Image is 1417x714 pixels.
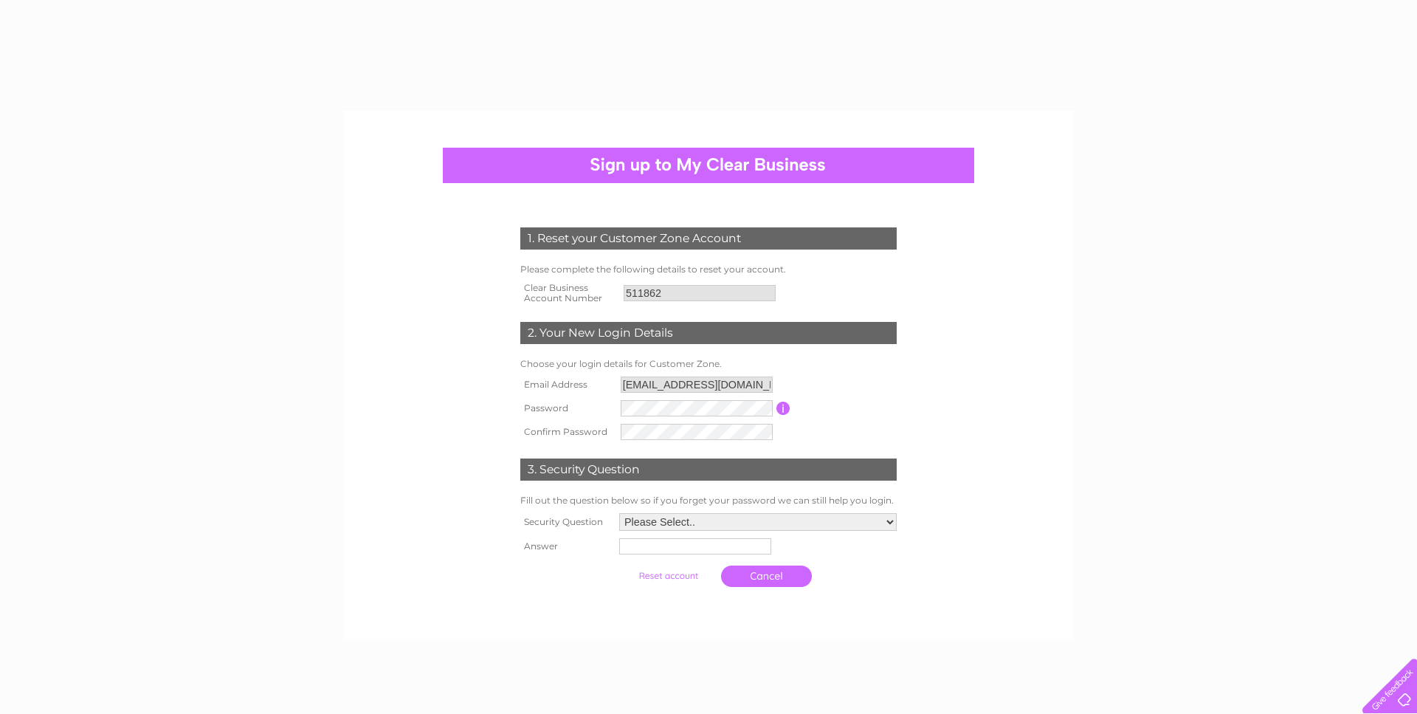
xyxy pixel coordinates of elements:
th: Security Question [517,509,616,535]
th: Answer [517,535,616,558]
input: Information [776,402,790,415]
th: Clear Business Account Number [517,278,620,308]
input: Submit [623,566,714,586]
td: Fill out the question below so if you forget your password we can still help you login. [517,492,900,509]
div: 1. Reset your Customer Zone Account [520,227,897,250]
th: Email Address [517,373,617,397]
td: Please complete the following details to reset your account. [517,261,900,278]
th: Password [517,397,617,420]
td: Choose your login details for Customer Zone. [517,355,900,373]
div: 3. Security Question [520,459,897,481]
a: Cancel [721,566,812,587]
div: 2. Your New Login Details [520,322,897,344]
th: Confirm Password [517,420,617,444]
